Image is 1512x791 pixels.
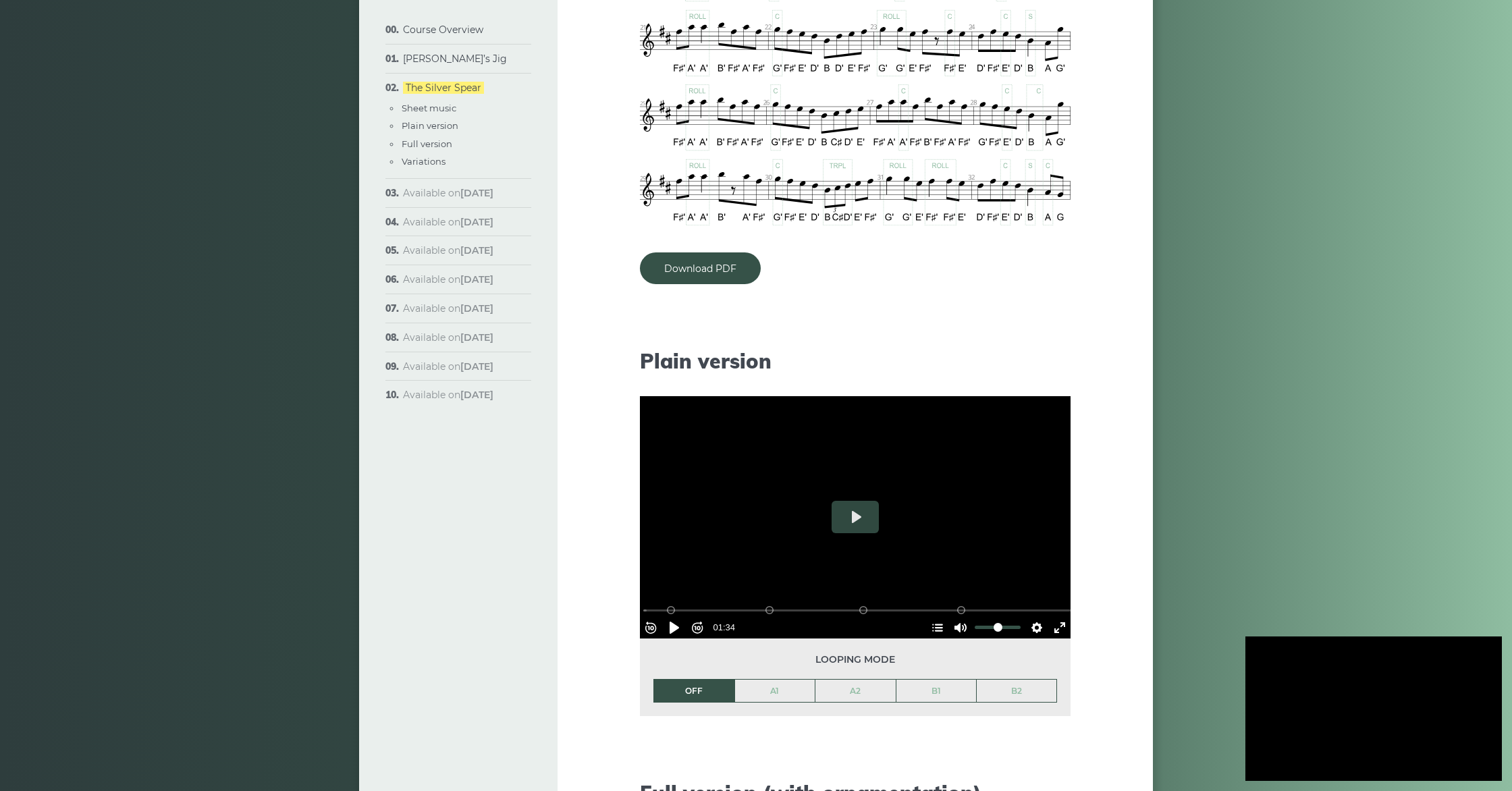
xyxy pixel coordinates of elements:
[735,680,815,703] a: A1
[402,156,446,167] a: Variations
[460,389,493,401] strong: [DATE]
[815,680,896,703] a: A2
[460,331,493,344] strong: [DATE]
[653,652,1057,667] span: Looping mode
[403,187,493,199] span: Available on
[403,53,507,65] a: [PERSON_NAME]’s Jig
[402,120,458,131] a: Plain version
[403,216,493,228] span: Available on
[403,24,483,36] a: Course Overview
[403,389,493,401] span: Available on
[460,187,493,199] strong: [DATE]
[402,138,452,149] a: Full version
[460,216,493,228] strong: [DATE]
[403,360,493,373] span: Available on
[460,273,493,285] strong: [DATE]
[403,331,493,344] span: Available on
[403,244,493,256] span: Available on
[403,273,493,285] span: Available on
[403,302,493,315] span: Available on
[977,680,1056,703] a: B2
[460,360,493,373] strong: [DATE]
[640,252,761,284] a: Download PDF
[460,244,493,256] strong: [DATE]
[403,82,484,94] a: The Silver Spear
[460,302,493,315] strong: [DATE]
[402,103,456,113] a: Sheet music
[640,349,1071,373] h2: Plain version
[896,680,977,703] a: B1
